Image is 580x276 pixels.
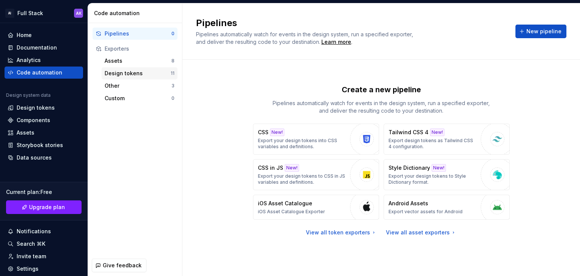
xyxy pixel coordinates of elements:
button: Style DictionaryNew!Export your design tokens to Style Dictionary format. [384,159,510,190]
a: View all asset exporters [386,229,457,236]
p: Export your design tokens to CSS in JS variables and definitions. [258,173,346,185]
div: Full Stack [17,9,43,17]
button: Assets8 [102,55,177,67]
span: New pipeline [526,28,561,35]
div: Code automation [17,69,62,76]
div: Data sources [17,154,52,161]
a: Upgrade plan [6,200,82,214]
a: Home [5,29,83,41]
div: Design tokens [105,70,171,77]
div: Current plan : Free [6,188,82,196]
button: Give feedback [92,259,147,272]
div: Analytics [17,56,41,64]
div: Other [105,82,171,90]
a: Design tokens [5,102,83,114]
span: Give feedback [103,262,142,269]
button: AIFull StackAK [2,5,86,21]
div: AK [76,10,82,16]
a: Code automation [5,67,83,79]
button: Other3 [102,80,177,92]
span: Pipelines automatically watch for events in the design system, run a specified exporter, and deli... [196,31,415,45]
a: Settings [5,263,83,275]
div: Assets [105,57,171,65]
span: Upgrade plan [29,203,65,211]
div: Assets [17,129,34,136]
button: Notifications [5,225,83,237]
a: Data sources [5,152,83,164]
div: Code automation [94,9,179,17]
p: Export vector assets for Android [389,209,463,215]
button: Search ⌘K [5,238,83,250]
a: View all token exporters [306,229,377,236]
div: AI [5,9,14,18]
p: Tailwind CSS 4 [389,129,429,136]
div: Search ⌘K [17,240,45,248]
div: Notifications [17,228,51,235]
div: Exporters [105,45,174,53]
div: 8 [171,58,174,64]
button: Pipelines0 [93,28,177,40]
div: Storybook stories [17,141,63,149]
button: Android AssetsExport vector assets for Android [384,195,510,220]
button: Tailwind CSS 4New!Export design tokens as Tailwind CSS 4 configuration. [384,124,510,155]
div: Documentation [17,44,57,51]
a: Invite team [5,250,83,262]
button: Design tokens11 [102,67,177,79]
p: Pipelines automatically watch for events in the design system, run a specified exporter, and deli... [268,99,495,115]
a: Components [5,114,83,126]
a: Assets [5,127,83,139]
div: Components [17,116,50,124]
div: Home [17,31,32,39]
p: Export your design tokens into CSS variables and definitions. [258,138,346,150]
p: iOS Asset Catalogue Exporter [258,209,325,215]
a: Documentation [5,42,83,54]
button: CSS in JSNew!Export your design tokens to CSS in JS variables and definitions. [253,159,379,190]
p: Android Assets [389,200,428,207]
div: 0 [171,95,174,101]
span: . [320,39,352,45]
p: iOS Asset Catalogue [258,200,312,207]
p: Export your design tokens to Style Dictionary format. [389,173,477,185]
a: Analytics [5,54,83,66]
h2: Pipelines [196,17,506,29]
p: Export design tokens as Tailwind CSS 4 configuration. [389,138,477,150]
div: New! [270,129,284,136]
div: Invite team [17,253,46,260]
div: Custom [105,95,171,102]
div: Pipelines [105,30,171,37]
p: Create a new pipeline [342,84,421,95]
div: Design tokens [17,104,55,112]
div: 0 [171,31,174,37]
a: Storybook stories [5,139,83,151]
p: Style Dictionary [389,164,430,172]
div: New! [432,164,446,172]
button: CSSNew!Export your design tokens into CSS variables and definitions. [253,124,379,155]
div: 11 [171,70,174,76]
div: New! [430,129,444,136]
div: Settings [17,265,39,273]
div: 3 [171,83,174,89]
a: Learn more [321,38,351,46]
button: New pipeline [515,25,566,38]
button: Custom0 [102,92,177,104]
div: Design system data [6,92,51,98]
p: CSS in JS [258,164,283,172]
p: CSS [258,129,268,136]
button: iOS Asset CatalogueiOS Asset Catalogue Exporter [253,195,379,220]
div: New! [285,164,299,172]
